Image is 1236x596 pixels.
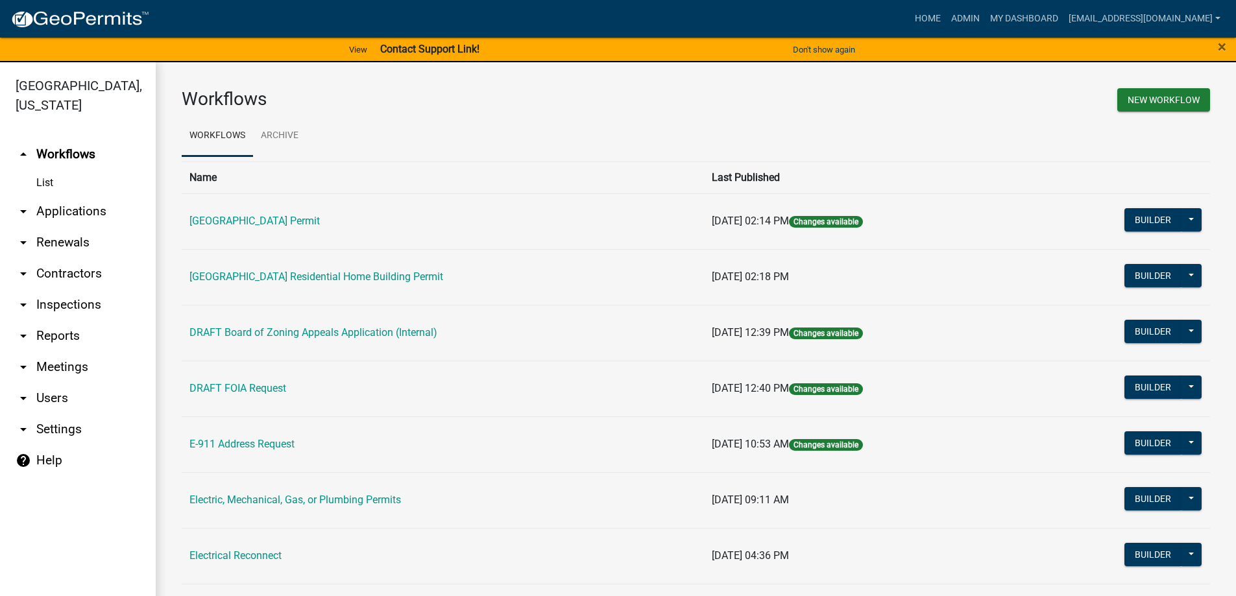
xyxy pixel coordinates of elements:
span: [DATE] 09:11 AM [712,494,789,506]
i: arrow_drop_down [16,235,31,250]
a: [GEOGRAPHIC_DATA] Permit [189,215,320,227]
a: Admin [946,6,985,31]
span: Changes available [789,328,863,339]
i: help [16,453,31,468]
th: Last Published [704,161,1028,193]
span: [DATE] 10:53 AM [712,438,789,450]
span: × [1218,38,1226,56]
th: Name [182,161,704,193]
span: Changes available [789,216,863,228]
button: Builder [1124,208,1181,232]
button: Builder [1124,320,1181,343]
span: [DATE] 12:40 PM [712,382,789,394]
button: Don't show again [788,39,860,60]
a: Archive [253,115,306,157]
a: Workflows [182,115,253,157]
span: Changes available [789,439,863,451]
span: [DATE] 12:39 PM [712,326,789,339]
i: arrow_drop_down [16,422,31,437]
h3: Workflows [182,88,686,110]
i: arrow_drop_down [16,328,31,344]
a: Home [910,6,946,31]
i: arrow_drop_down [16,297,31,313]
button: Builder [1124,487,1181,510]
span: [DATE] 02:18 PM [712,270,789,283]
span: [DATE] 04:36 PM [712,549,789,562]
a: Electrical Reconnect [189,549,282,562]
i: arrow_drop_up [16,147,31,162]
i: arrow_drop_down [16,390,31,406]
i: arrow_drop_down [16,204,31,219]
strong: Contact Support Link! [380,43,479,55]
a: DRAFT Board of Zoning Appeals Application (Internal) [189,326,437,339]
a: My Dashboard [985,6,1063,31]
a: [GEOGRAPHIC_DATA] Residential Home Building Permit [189,270,443,283]
span: Changes available [789,383,863,395]
a: View [344,39,372,60]
a: E-911 Address Request [189,438,295,450]
button: Close [1218,39,1226,54]
i: arrow_drop_down [16,359,31,375]
button: Builder [1124,431,1181,455]
span: [DATE] 02:14 PM [712,215,789,227]
button: Builder [1124,543,1181,566]
button: New Workflow [1117,88,1210,112]
a: Electric, Mechanical, Gas, or Plumbing Permits [189,494,401,506]
i: arrow_drop_down [16,266,31,281]
button: Builder [1124,375,1181,399]
button: Builder [1124,264,1181,287]
a: DRAFT FOIA Request [189,382,286,394]
a: [EMAIL_ADDRESS][DOMAIN_NAME] [1063,6,1226,31]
